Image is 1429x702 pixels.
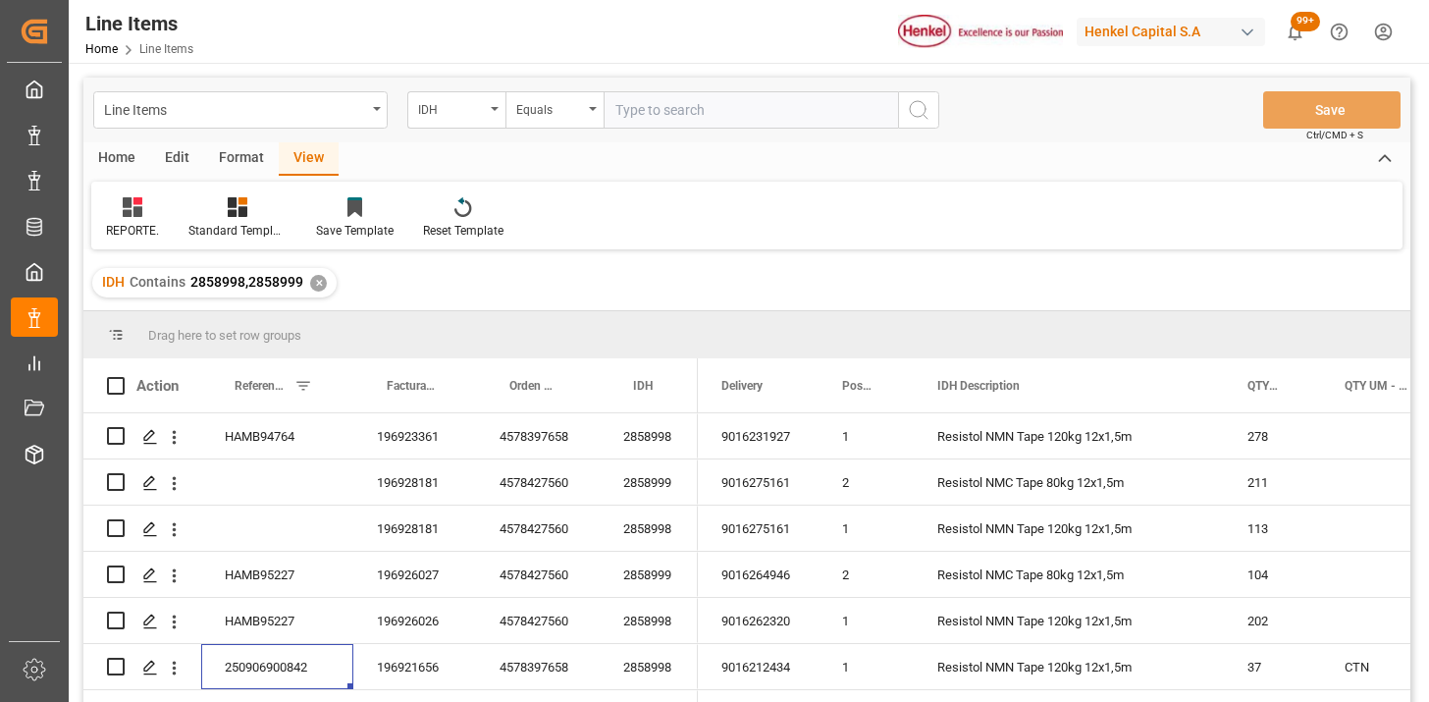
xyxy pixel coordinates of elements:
[600,506,698,551] div: 2858998
[1224,506,1321,551] div: 113
[476,598,600,643] div: 4578427560
[1224,459,1321,505] div: 211
[353,598,476,643] div: 196926026
[914,598,1224,643] div: Resistol NMN Tape 120kg 12x1,5m
[83,459,698,506] div: Press SPACE to select this row.
[819,413,914,459] div: 1
[106,222,159,240] div: REPORTE.
[600,644,698,689] div: 2858998
[1273,10,1317,54] button: show 100 new notifications
[130,274,185,290] span: Contains
[698,644,819,689] div: 9016212434
[201,413,353,459] div: HAMB94764
[600,459,698,505] div: 2858999
[1224,552,1321,597] div: 104
[1077,18,1265,46] div: Henkel Capital S.A
[1317,10,1361,54] button: Help Center
[600,598,698,643] div: 2858998
[353,413,476,459] div: 196923361
[85,42,118,56] a: Home
[476,413,600,459] div: 4578397658
[102,274,125,290] span: IDH
[83,506,698,552] div: Press SPACE to select this row.
[914,506,1224,551] div: Resistol NMN Tape 120kg 12x1,5m
[516,96,583,119] div: Equals
[721,379,763,393] span: Delivery
[600,552,698,597] div: 2858999
[310,275,327,292] div: ✕
[423,222,503,240] div: Reset Template
[148,328,301,343] span: Drag here to set row groups
[83,413,698,459] div: Press SPACE to select this row.
[698,413,819,459] div: 9016231927
[204,142,279,176] div: Format
[150,142,204,176] div: Edit
[407,91,505,129] button: open menu
[914,459,1224,505] div: Resistol NMC Tape 80kg 12x1,5m
[235,379,287,393] span: Referencia Leschaco (impo)
[104,96,366,121] div: Line Items
[937,379,1020,393] span: IDH Description
[353,506,476,551] div: 196928181
[505,91,604,129] button: open menu
[842,379,873,393] span: Posición
[85,9,193,38] div: Line Items
[316,222,394,240] div: Save Template
[353,644,476,689] div: 196921656
[93,91,388,129] button: open menu
[914,413,1224,459] div: Resistol NMN Tape 120kg 12x1,5m
[190,274,303,290] span: 2858998,2858999
[188,222,287,240] div: Standard Templates
[898,15,1063,49] img: Henkel%20logo.jpg_1689854090.jpg
[1345,379,1407,393] span: QTY UM - Factura
[1263,91,1401,129] button: Save
[509,379,558,393] span: Orden de Compra
[914,644,1224,689] div: Resistol NMN Tape 120kg 12x1,5m
[136,377,179,395] div: Action
[898,91,939,129] button: search button
[1224,598,1321,643] div: 202
[914,552,1224,597] div: Resistol NMC Tape 80kg 12x1,5m
[83,552,698,598] div: Press SPACE to select this row.
[819,552,914,597] div: 2
[698,598,819,643] div: 9016262320
[353,459,476,505] div: 196928181
[698,459,819,505] div: 9016275161
[201,598,353,643] div: HAMB95227
[1291,12,1320,31] span: 99+
[279,142,339,176] div: View
[1224,413,1321,459] div: 278
[476,506,600,551] div: 4578427560
[604,91,898,129] input: Type to search
[698,506,819,551] div: 9016275161
[476,459,600,505] div: 4578427560
[819,598,914,643] div: 1
[1247,379,1280,393] span: QTY - Factura
[600,413,698,459] div: 2858998
[353,552,476,597] div: 196926027
[476,552,600,597] div: 4578427560
[476,644,600,689] div: 4578397658
[387,379,435,393] span: Factura Comercial
[1306,128,1363,142] span: Ctrl/CMD + S
[1224,644,1321,689] div: 37
[698,552,819,597] div: 9016264946
[83,644,698,690] div: Press SPACE to select this row.
[1077,13,1273,50] button: Henkel Capital S.A
[201,552,353,597] div: HAMB95227
[819,506,914,551] div: 1
[819,644,914,689] div: 1
[819,459,914,505] div: 2
[201,644,353,689] div: 250906900842
[418,96,485,119] div: IDH
[83,142,150,176] div: Home
[83,598,698,644] div: Press SPACE to select this row.
[633,379,653,393] span: IDH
